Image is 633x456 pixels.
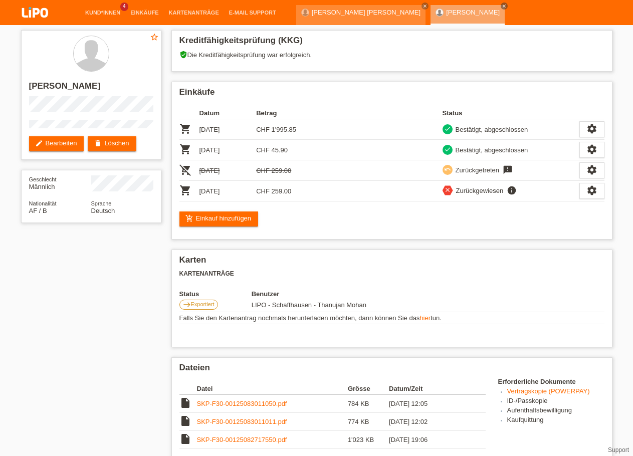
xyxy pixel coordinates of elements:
a: [PERSON_NAME] [PERSON_NAME] [312,9,420,16]
i: insert_drive_file [179,433,191,445]
a: SKP-F30-00125083011011.pdf [197,418,287,425]
li: ID-/Passkopie [507,397,604,406]
i: settings [586,144,597,155]
a: Vertragskopie (POWERPAY) [507,387,590,395]
th: Status [179,290,252,298]
td: [DATE] [199,160,257,181]
div: Die Kreditfähigkeitsprüfung war erfolgreich. [179,51,604,66]
td: CHF 1'995.85 [256,119,313,140]
i: star_border [150,33,159,42]
a: Kund*innen [80,10,125,16]
i: POSP00026846 [179,143,191,155]
h3: Kartenanträge [179,270,604,278]
th: Datei [197,383,348,395]
h2: Dateien [179,363,604,378]
div: Männlich [29,175,91,190]
td: [DATE] 12:05 [389,395,471,413]
i: east [183,301,191,309]
span: Sprache [91,200,112,206]
a: add_shopping_cartEinkauf hinzufügen [179,211,259,226]
a: E-Mail Support [224,10,281,16]
td: 784 KB [348,395,389,413]
a: deleteLöschen [88,136,136,151]
span: Exportiert [191,301,215,307]
a: Kartenanträge [164,10,224,16]
i: close [423,4,428,9]
h2: Kreditfähigkeitsprüfung (KKG) [179,36,604,51]
a: close [501,3,508,10]
td: Falls Sie den Kartenantrag nochmals herunterladen möchten, dann können Sie das tun. [179,312,604,324]
td: [DATE] [199,119,257,140]
i: check [444,125,451,132]
a: Einkäufe [125,10,163,16]
i: settings [586,164,597,175]
a: close [421,3,429,10]
i: settings [586,185,597,196]
i: POSP00026847 [179,164,191,176]
span: 27.08.2025 [252,301,366,309]
a: SKP-F30-00125082717550.pdf [197,436,287,443]
i: POSP00026706 [179,123,191,135]
i: close [502,4,507,9]
td: [DATE] 12:02 [389,413,471,431]
a: Support [608,446,629,453]
a: star_border [150,33,159,43]
i: edit [35,139,43,147]
div: Zurückgetreten [453,165,499,175]
i: close [444,186,451,193]
h2: Karten [179,255,604,270]
i: info [506,185,518,195]
i: POSP00026860 [179,184,191,196]
span: Deutsch [91,207,115,214]
a: SKP-F30-00125083011050.pdf [197,400,287,407]
div: Bestätigt, abgeschlossen [453,145,528,155]
i: insert_drive_file [179,415,191,427]
span: 4 [120,3,128,11]
h2: [PERSON_NAME] [29,81,153,96]
a: LIPO pay [10,21,60,28]
i: add_shopping_cart [185,214,193,222]
td: CHF 259.00 [256,160,313,181]
td: [DATE] 19:06 [389,431,471,449]
td: CHF 259.00 [256,181,313,201]
h4: Erforderliche Dokumente [498,378,604,385]
td: [DATE] [199,140,257,160]
th: Benutzer [252,290,421,298]
a: editBearbeiten [29,136,84,151]
th: Betrag [256,107,313,119]
i: delete [94,139,102,147]
i: settings [586,123,597,134]
i: check [444,146,451,153]
th: Datum/Zeit [389,383,471,395]
span: Geschlecht [29,176,57,182]
th: Grösse [348,383,389,395]
div: Bestätigt, abgeschlossen [453,124,528,135]
td: 1'023 KB [348,431,389,449]
span: Nationalität [29,200,57,206]
i: feedback [502,165,514,175]
li: Aufenthaltsbewilligung [507,406,604,416]
a: hier [419,314,431,322]
span: Afghanistan / B / 05.08.2016 [29,207,47,214]
a: [PERSON_NAME] [446,9,500,16]
td: 774 KB [348,413,389,431]
td: [DATE] [199,181,257,201]
td: CHF 45.90 [256,140,313,160]
th: Status [443,107,579,119]
div: Zurückgewiesen [453,185,504,196]
i: verified_user [179,51,187,59]
i: undo [444,166,451,173]
h2: Einkäufe [179,87,604,102]
li: Kaufquittung [507,416,604,425]
i: insert_drive_file [179,397,191,409]
th: Datum [199,107,257,119]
